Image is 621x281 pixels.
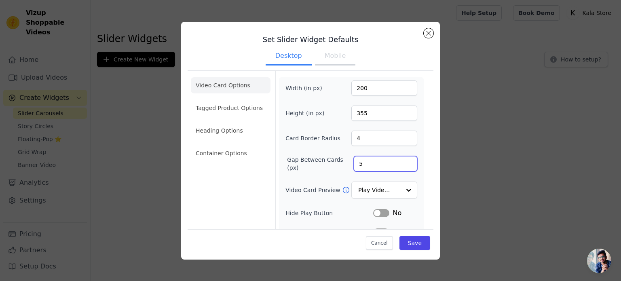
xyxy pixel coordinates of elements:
button: Cancel [366,236,393,250]
label: Hide Arrows [285,228,373,237]
h3: Set Slider Widget Defaults [188,35,433,44]
li: Video Card Options [191,77,270,93]
li: Heading Options [191,123,270,139]
label: Card Border Radius [285,134,340,142]
button: Save [399,236,430,250]
span: No [393,208,401,218]
button: Mobile [315,48,355,65]
a: Open chat [587,249,611,273]
button: Close modal [424,28,433,38]
li: Tagged Product Options [191,100,270,116]
label: Hide Play Button [285,209,373,217]
label: Width (in px) [285,84,330,92]
label: Height (in px) [285,109,330,117]
label: Gap Between Cards (px) [287,156,354,172]
span: No [393,228,401,237]
li: Container Options [191,145,270,161]
label: Video Card Preview [285,186,342,194]
button: Desktop [266,48,312,65]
